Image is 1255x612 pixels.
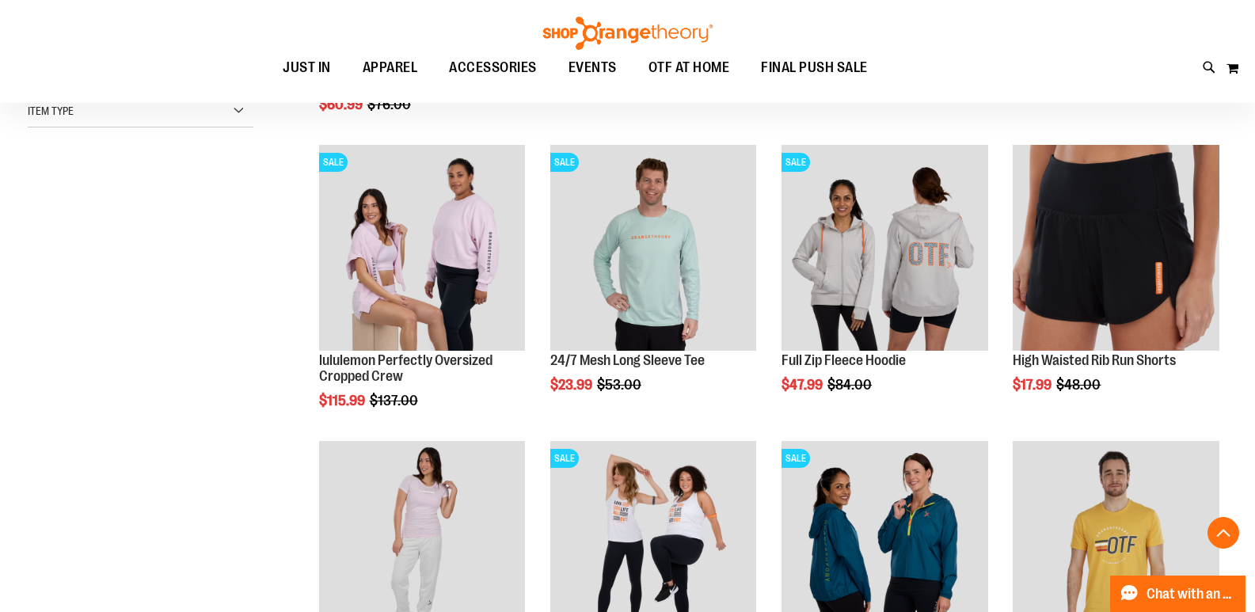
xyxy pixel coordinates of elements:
[550,449,579,468] span: SALE
[363,50,418,86] span: APPAREL
[1005,137,1227,433] div: product
[774,137,996,433] div: product
[319,153,348,172] span: SALE
[550,352,705,368] a: 24/7 Mesh Long Sleeve Tee
[283,50,331,86] span: JUST IN
[648,50,730,86] span: OTF AT HOME
[1013,377,1054,393] span: $17.99
[597,377,644,393] span: $53.00
[550,377,595,393] span: $23.99
[1110,576,1246,612] button: Chat with an Expert
[550,153,579,172] span: SALE
[311,137,534,449] div: product
[28,105,74,117] span: Item Type
[782,449,810,468] span: SALE
[449,50,537,86] span: ACCESSORIES
[1147,587,1236,602] span: Chat with an Expert
[1013,352,1176,368] a: High Waisted Rib Run Shorts
[319,97,365,112] span: $60.99
[370,393,420,409] span: $137.00
[782,377,825,393] span: $47.99
[319,145,526,352] img: lululemon Perfectly Oversized Cropped Crew
[541,17,715,50] img: Shop Orangetheory
[782,153,810,172] span: SALE
[782,145,988,352] img: Main Image of 1457091
[782,145,988,354] a: Main Image of 1457091SALE
[782,352,906,368] a: Full Zip Fleece Hoodie
[1056,377,1103,393] span: $48.00
[319,352,492,384] a: lululemon Perfectly Oversized Cropped Crew
[542,137,765,433] div: product
[367,97,413,112] span: $76.00
[827,377,874,393] span: $84.00
[761,50,868,86] span: FINAL PUSH SALE
[550,145,757,354] a: Main Image of 1457095SALE
[1013,145,1219,352] img: High Waisted Rib Run Shorts
[1013,145,1219,354] a: High Waisted Rib Run Shorts
[569,50,617,86] span: EVENTS
[319,393,367,409] span: $115.99
[319,145,526,354] a: lululemon Perfectly Oversized Cropped CrewSALE
[1207,517,1239,549] button: Back To Top
[550,145,757,352] img: Main Image of 1457095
